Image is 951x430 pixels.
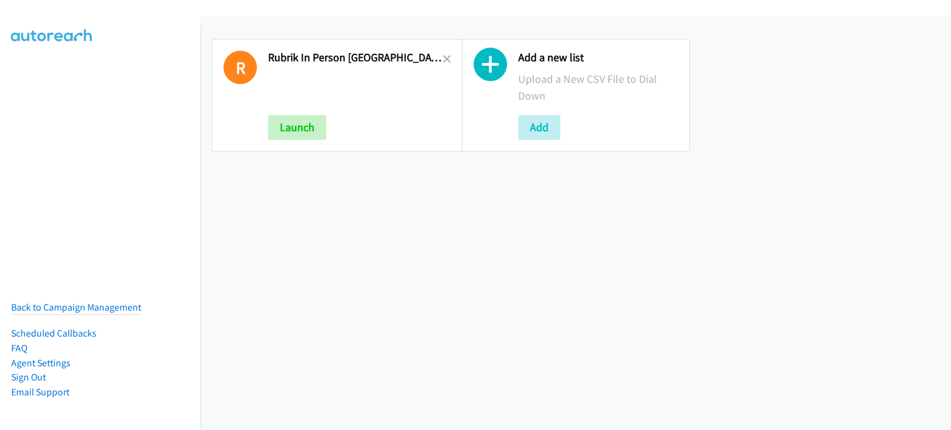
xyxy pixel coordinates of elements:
[11,357,71,369] a: Agent Settings
[268,51,443,65] h2: Rubrik In Person [GEOGRAPHIC_DATA] Mon 3
[11,371,46,383] a: Sign Out
[11,386,69,398] a: Email Support
[11,301,141,313] a: Back to Campaign Management
[11,327,97,339] a: Scheduled Callbacks
[518,115,560,140] button: Add
[11,342,27,354] a: FAQ
[518,71,678,104] p: Upload a New CSV File to Dial Down
[224,51,257,84] h1: R
[518,51,678,65] h2: Add a new list
[268,115,326,140] button: Launch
